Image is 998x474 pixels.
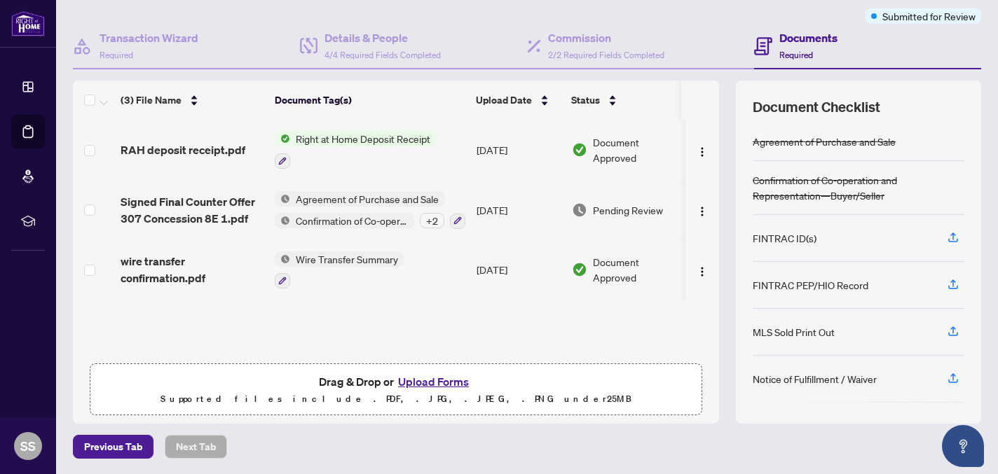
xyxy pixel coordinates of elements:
span: Previous Tab [84,435,142,458]
img: Logo [697,146,708,158]
th: Upload Date [470,81,566,120]
span: Status [571,92,600,108]
span: Right at Home Deposit Receipt [290,131,436,146]
img: Document Status [572,262,587,277]
img: Document Status [572,202,587,218]
span: RAH deposit receipt.pdf [121,141,245,158]
span: Signed Final Counter Offer 307 Concession 8E 1.pdf [121,193,264,227]
h4: Commission [548,29,664,46]
span: Document Checklist [753,97,880,117]
div: FINTRAC PEP/HIO Record [753,277,868,293]
th: (3) File Name [115,81,269,120]
span: Required [100,50,133,60]
button: Logo [691,199,713,221]
button: Previous Tab [73,435,153,459]
img: Status Icon [275,131,290,146]
span: Submitted for Review [882,8,976,24]
p: Supported files include .PDF, .JPG, .JPEG, .PNG under 25 MB [99,391,693,407]
th: Document Tag(s) [269,81,470,120]
td: [DATE] [471,180,566,240]
td: [DATE] [471,240,566,300]
span: Required [779,50,813,60]
button: Logo [691,139,713,161]
div: Confirmation of Co-operation and Representation—Buyer/Seller [753,172,964,203]
div: + 2 [420,213,444,228]
td: [DATE] [471,120,566,180]
span: SS [20,436,36,456]
span: Document Approved [593,134,680,165]
button: Open asap [942,425,984,467]
span: Document Approved [593,254,680,285]
div: MLS Sold Print Out [753,324,835,340]
img: Status Icon [275,213,290,228]
img: Status Icon [275,191,290,207]
span: 2/2 Required Fields Completed [548,50,664,60]
button: Logo [691,258,713,281]
span: (3) File Name [121,92,182,108]
th: Status [566,81,685,120]
img: logo [11,11,45,36]
h4: Transaction Wizard [100,29,198,46]
span: Upload Date [476,92,532,108]
span: Drag & Drop or [319,372,473,391]
span: Wire Transfer Summary [290,251,404,267]
div: FINTRAC ID(s) [753,230,816,246]
span: 4/4 Required Fields Completed [324,50,441,60]
h4: Details & People [324,29,441,46]
img: Logo [697,206,708,217]
span: Agreement of Purchase and Sale [290,191,444,207]
div: Agreement of Purchase and Sale [753,134,896,149]
span: Pending Review [593,202,663,218]
img: Logo [697,266,708,277]
button: Status IconAgreement of Purchase and SaleStatus IconConfirmation of Co-operation and Representati... [275,191,465,229]
span: Drag & Drop orUpload FormsSupported files include .PDF, .JPG, .JPEG, .PNG under25MB [90,364,702,416]
button: Next Tab [165,435,227,459]
button: Status IconWire Transfer Summary [275,251,404,289]
span: wire transfer confirmation.pdf [121,253,264,286]
button: Status IconRight at Home Deposit Receipt [275,131,436,169]
div: Notice of Fulfillment / Waiver [753,371,877,386]
h4: Documents [779,29,838,46]
button: Upload Forms [394,372,473,391]
img: Status Icon [275,251,290,267]
span: Confirmation of Co-operation and Representation—Buyer/Seller [290,213,414,228]
img: Document Status [572,142,587,158]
